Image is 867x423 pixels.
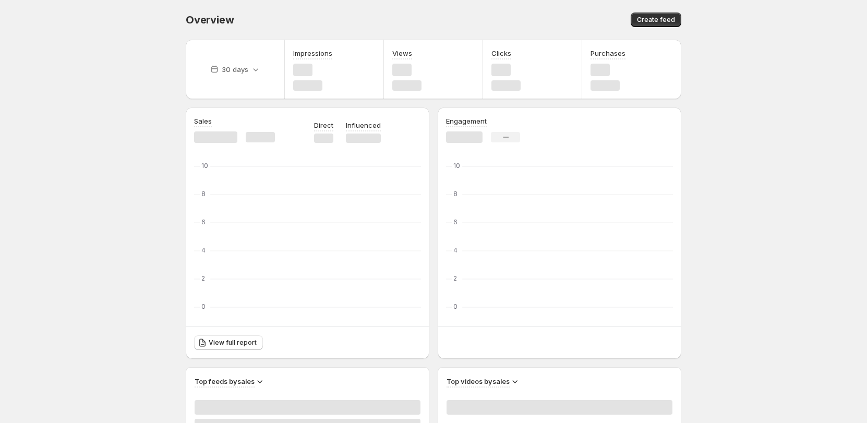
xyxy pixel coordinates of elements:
[201,274,205,282] text: 2
[453,246,457,254] text: 4
[392,48,412,58] h3: Views
[201,218,206,226] text: 6
[201,190,206,198] text: 8
[346,120,381,130] p: Influenced
[637,16,675,24] span: Create feed
[194,116,212,126] h3: Sales
[631,13,681,27] button: Create feed
[453,218,457,226] text: 6
[186,14,234,26] span: Overview
[453,303,457,310] text: 0
[453,274,457,282] text: 2
[201,303,206,310] text: 0
[194,335,263,350] a: View full report
[491,48,511,58] h3: Clicks
[453,190,457,198] text: 8
[314,120,333,130] p: Direct
[293,48,332,58] h3: Impressions
[209,339,257,347] span: View full report
[201,246,206,254] text: 4
[195,376,255,386] h3: Top feeds by sales
[201,162,208,170] text: 10
[453,162,460,170] text: 10
[446,116,487,126] h3: Engagement
[447,376,510,386] h3: Top videos by sales
[222,64,248,75] p: 30 days
[591,48,625,58] h3: Purchases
